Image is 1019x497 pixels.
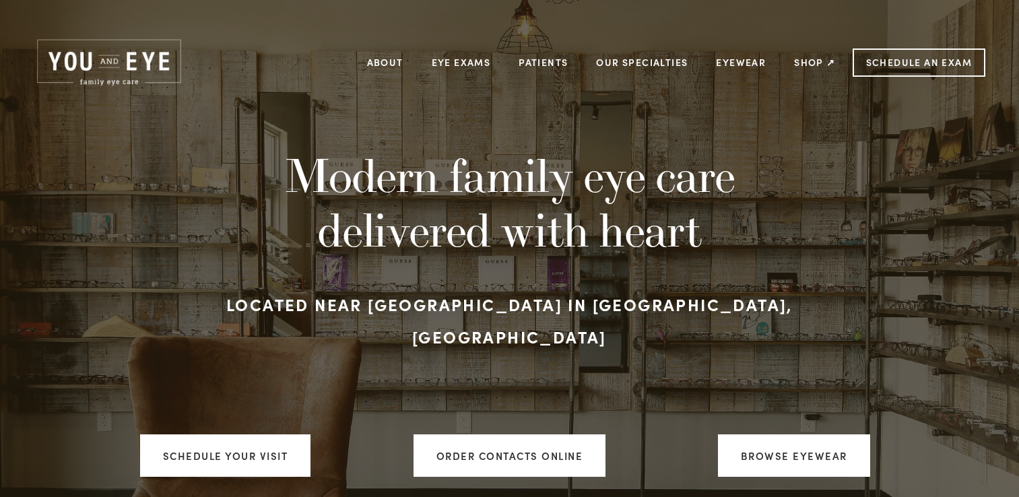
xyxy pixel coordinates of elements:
a: Our Specialties [596,56,688,69]
a: Eyewear [716,52,766,73]
a: Patients [519,52,568,73]
a: Eye Exams [432,52,491,73]
img: Rochester, MN | You and Eye | Family Eye Care [34,37,185,88]
a: Schedule your visit [140,434,311,477]
a: ORDER CONTACTS ONLINE [414,434,606,477]
a: Shop ↗ [794,52,835,73]
strong: Located near [GEOGRAPHIC_DATA] in [GEOGRAPHIC_DATA], [GEOGRAPHIC_DATA] [226,293,798,347]
a: Schedule an Exam [853,48,985,77]
a: Browse Eyewear [718,434,870,477]
a: About [367,52,403,73]
h1: Modern family eye care delivered with heart [220,148,798,257]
